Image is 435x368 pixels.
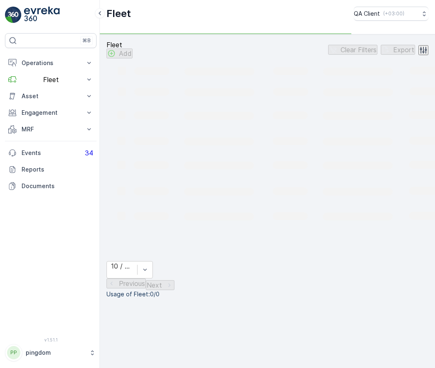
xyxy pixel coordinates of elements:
p: Asset [22,92,80,100]
p: ⌘B [82,37,91,44]
p: Next [147,281,162,289]
button: Add [106,48,133,58]
p: Events [22,149,80,157]
p: Export [393,46,414,53]
p: Fleet [22,76,80,83]
img: logo_light-DOdMpM7g.png [24,7,60,23]
button: Operations [5,55,97,71]
a: Events34 [5,145,97,161]
button: Clear Filters [328,45,377,55]
button: Export [381,45,415,55]
p: Fleet [106,7,131,20]
button: Fleet [5,71,97,88]
p: pingdom [26,349,85,357]
p: ( +03:00 ) [383,10,404,17]
button: Next [146,280,174,290]
button: MRF [5,121,97,138]
div: 10 / Page [111,262,133,270]
button: PPpingdom [5,344,97,361]
p: 34 [85,149,93,157]
a: Reports [5,161,97,178]
span: v 1.51.1 [5,337,97,342]
p: Operations [22,59,80,67]
a: Documents [5,178,97,194]
button: Asset [5,88,97,104]
p: Clear Filters [341,46,377,53]
p: Usage of Fleet : 0/0 [106,290,428,298]
button: Previous [106,278,146,288]
img: logo [5,7,22,23]
p: Add [119,50,132,57]
button: Engagement [5,104,97,121]
p: MRF [22,125,80,133]
p: Previous [119,280,145,287]
p: QA Client [354,10,380,18]
p: Fleet [106,41,133,48]
p: Documents [22,182,93,190]
button: QA Client(+03:00) [354,7,428,21]
p: Reports [22,165,93,174]
p: Engagement [22,109,80,117]
div: PP [7,346,20,359]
